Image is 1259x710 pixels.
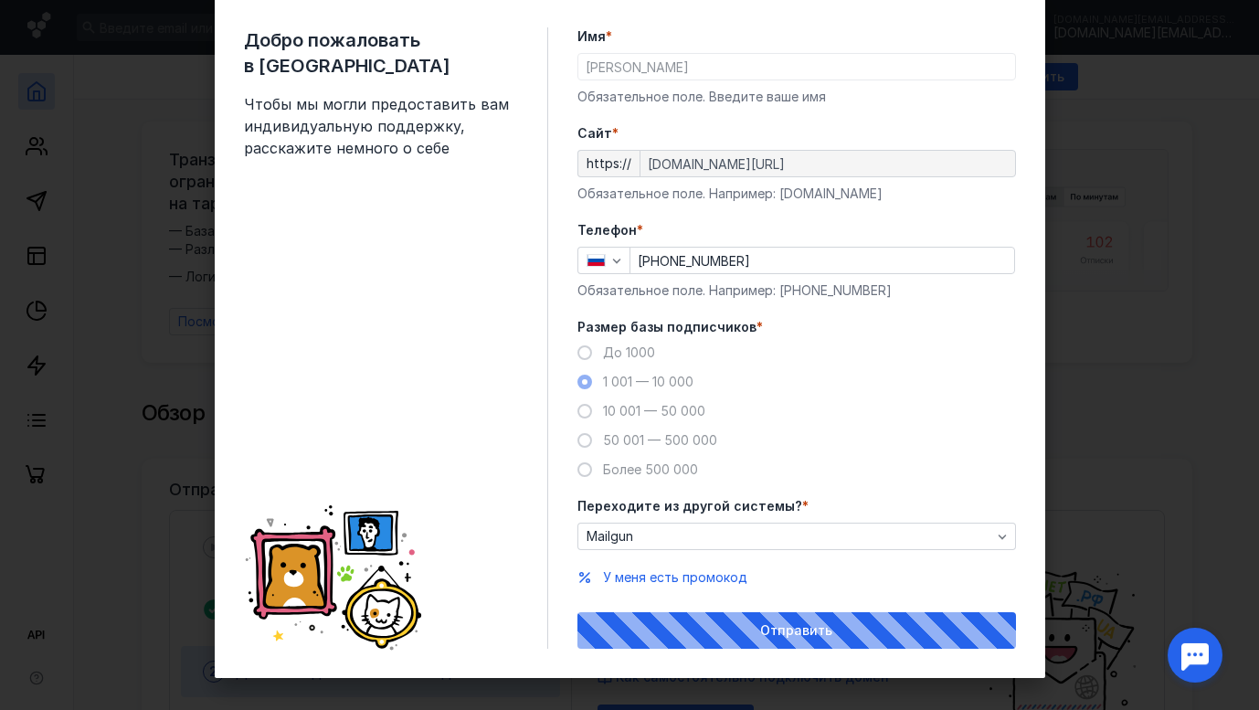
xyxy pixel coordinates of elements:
div: Обязательное поле. Например: [DOMAIN_NAME] [577,185,1016,203]
button: Mailgun [577,523,1016,550]
span: Cайт [577,124,612,143]
span: Mailgun [587,529,633,545]
span: Чтобы мы могли предоставить вам индивидуальную поддержку, расскажите немного о себе [244,93,518,159]
div: Обязательное поле. Введите ваше имя [577,88,1016,106]
span: Размер базы подписчиков [577,318,756,336]
span: Телефон [577,221,637,239]
span: Переходите из другой системы? [577,497,802,515]
button: У меня есть промокод [603,568,747,587]
div: Обязательное поле. Например: [PHONE_NUMBER] [577,281,1016,300]
span: У меня есть промокод [603,569,747,585]
span: Добро пожаловать в [GEOGRAPHIC_DATA] [244,27,518,79]
span: Имя [577,27,606,46]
